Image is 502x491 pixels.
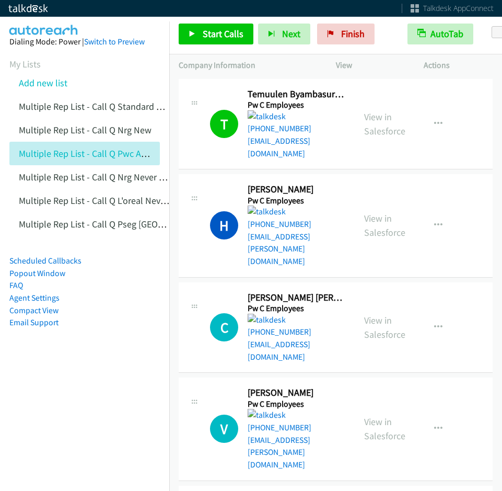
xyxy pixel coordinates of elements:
[248,410,311,432] a: [PHONE_NUMBER]
[84,37,145,47] a: Switch to Preview
[9,293,60,303] a: Agent Settings
[364,212,405,238] a: View in Salesforce
[364,314,405,340] a: View in Salesforce
[248,339,310,362] a: [EMAIL_ADDRESS][DOMAIN_NAME]
[248,303,345,314] h5: Pw C Employees
[9,58,41,70] a: My Lists
[336,59,405,72] p: View
[210,415,238,443] div: The call is yet to be attempted
[248,100,345,110] h5: Pw C Employees
[19,171,179,183] a: Multiple Rep List - Call Q Nrg Never Been
[364,111,405,137] a: View in Salesforce
[210,110,238,138] h1: T
[248,196,345,206] h5: Pw C Employees
[9,317,59,327] a: Email Support
[9,268,65,278] a: Popout Window
[210,313,238,341] h1: C
[258,24,310,44] button: Next
[9,305,59,315] a: Compact View
[248,88,344,100] h2: Temuulen Byambasuren
[282,28,300,40] span: Next
[248,207,311,229] a: [PHONE_NUMBER]
[210,211,238,239] h1: H
[424,59,493,72] p: Actions
[19,124,151,136] a: Multiple Rep List - Call Q Nrg New
[248,315,311,337] a: [PHONE_NUMBER]
[9,36,160,48] div: Dialing Mode: Power |
[210,415,238,443] h1: V
[341,28,365,40] span: Finish
[19,77,67,89] a: Add new list
[19,218,268,230] a: Multiple Rep List - Call Q Pseg [GEOGRAPHIC_DATA] Never Been
[248,232,310,266] a: [EMAIL_ADDRESS][PERSON_NAME][DOMAIN_NAME]
[19,100,230,112] a: Multiple Rep List - Call Q Standard Queue Never Been
[248,136,310,158] a: [EMAIL_ADDRESS][DOMAIN_NAME]
[210,110,238,138] div: The call has been completed
[248,111,311,134] a: [PHONE_NUMBER]
[248,399,345,409] h5: Pw C Employees
[210,313,238,341] div: The call is yet to be attempted
[317,24,375,44] a: Finish
[248,387,344,399] h2: [PERSON_NAME]
[248,409,286,421] img: talkdesk
[407,24,473,44] button: AutoTab
[9,280,23,290] a: FAQ
[179,24,253,44] a: Start Calls
[19,147,164,159] a: Multiple Rep List - Call Q Pwc Actives
[248,292,344,304] h2: [PERSON_NAME] [PERSON_NAME]
[248,184,344,196] h2: [PERSON_NAME]
[411,3,494,14] a: Talkdesk AppConnect
[179,59,317,72] p: Company Information
[248,205,286,218] img: talkdesk
[210,211,238,239] div: The call is in progress
[248,110,286,123] img: talkdesk
[203,28,243,40] span: Start Calls
[9,256,81,266] a: Scheduled Callbacks
[248,314,286,326] img: talkdesk
[364,416,405,442] a: View in Salesforce
[248,435,310,470] a: [EMAIL_ADDRESS][PERSON_NAME][DOMAIN_NAME]
[19,195,191,207] a: Multiple Rep List - Call Q L'oreal Never Been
